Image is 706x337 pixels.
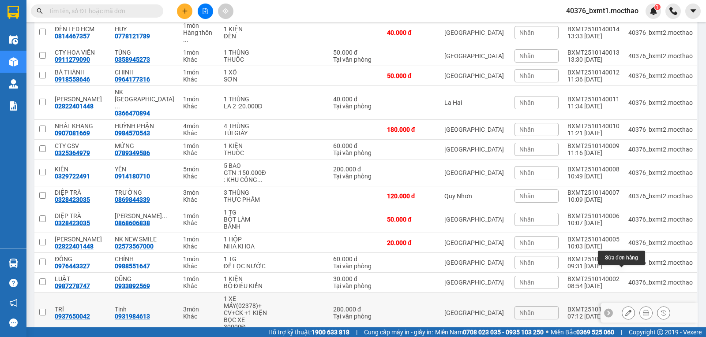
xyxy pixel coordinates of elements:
div: MỪNG [115,142,174,149]
span: question-circle [9,279,18,287]
div: 0976443327 [55,263,90,270]
div: 02822401448 [55,103,94,110]
div: NGUYỄN CƯỜNG [115,212,174,219]
div: 1 THÙNG [224,96,267,103]
div: 11:16 [DATE] [567,149,620,156]
div: ĐÔNG [55,256,106,263]
img: warehouse-icon [9,79,18,89]
div: Khác [183,219,215,226]
span: file-add [202,8,208,14]
div: 50.000 đ [387,72,436,79]
div: BXMT2510140011 [567,96,620,103]
div: 20.000 đ [387,239,436,246]
div: 1 món [183,212,215,219]
div: LUẬT [55,275,106,282]
img: logo-vxr [8,6,19,19]
span: ... [162,212,167,219]
div: 02573567000 [115,243,154,250]
div: 1 HỘP [224,236,267,243]
div: TẢN ĐÀ [55,96,106,103]
div: 0325364979 [55,149,90,156]
div: 4 THÙNG [224,122,267,130]
img: warehouse-icon [9,35,18,44]
div: 0931984613 [115,313,150,320]
div: SƠN [224,76,267,83]
div: Khác [183,243,215,250]
span: copyright [657,329,663,335]
img: solution-icon [9,101,18,111]
div: BXMT2510140009 [567,142,620,149]
button: aim [218,4,233,19]
div: 3 món [183,189,215,196]
span: Nhãn [519,99,534,106]
div: BXMT2510140007 [567,189,620,196]
div: TRƯỜNG [115,189,174,196]
div: 40376_bxmt2.mocthao [628,29,693,36]
div: ĐẾ LỌC NƯỚC [224,263,267,270]
div: 1 món [183,142,215,149]
div: 60.000 đ [333,142,378,149]
div: 40376_bxmt2.mocthao [628,146,693,153]
span: Miền Bắc [551,327,614,337]
div: 40376_bxmt2.mocthao [628,216,693,223]
span: Nhãn [519,193,534,200]
div: 40376_bxmt2.mocthao [628,239,693,246]
div: 1 XÔ [224,69,267,76]
div: 40376_bxmt2.mocthao [628,72,693,79]
div: BÁ THÀNH [55,69,106,76]
div: ĐÈN LED HCM [55,26,106,33]
div: 0911279090 [55,56,90,63]
div: 1 THÙNG [224,49,267,56]
div: 40376_bxmt2.mocthao [628,279,693,286]
div: 1 món [183,236,215,243]
div: BXMT2510140002 [567,275,620,282]
div: TÙNG [115,49,174,56]
span: Nhãn [519,52,534,59]
div: 02822401448 [55,243,94,250]
div: [GEOGRAPHIC_DATA] [444,126,506,133]
div: 0937650042 [55,313,90,320]
div: CHINH [115,69,174,76]
div: [GEOGRAPHIC_DATA] [444,29,506,36]
span: Nhãn [519,169,534,176]
div: 40.000 đ [333,96,378,103]
div: BXMT2510140001 [567,306,620,313]
div: [GEOGRAPHIC_DATA] [444,239,506,246]
div: Khác [183,313,215,320]
div: 0984570543 [115,130,150,137]
div: Khác [183,130,215,137]
img: icon-new-feature [650,7,657,15]
div: BXMT2510140006 [567,212,620,219]
div: 120.000 đ [387,193,436,200]
div: DIỆP TRÀ [55,212,106,219]
div: 13:33 [DATE] [567,33,620,40]
div: [GEOGRAPHIC_DATA] [444,52,506,59]
button: file-add [198,4,213,19]
div: DIỆP TRÀ [55,189,106,196]
div: 10:07 [DATE] [567,219,620,226]
span: | [621,327,622,337]
div: NK SÀI GÒN PHÚ YÊN [115,89,174,110]
span: message [9,318,18,327]
span: ... [115,103,120,110]
strong: 0369 525 060 [576,329,614,336]
span: | [356,327,357,337]
div: Sửa đơn hàng [622,306,635,319]
div: [GEOGRAPHIC_DATA] [444,216,506,223]
div: 200.000 đ [333,166,378,173]
div: HUY [115,26,174,33]
div: TRÍ [55,306,106,313]
div: BỘ ĐIỀU KIỂN [224,282,267,289]
div: 60.000 đ [333,256,378,263]
div: 0869844339 [115,196,150,203]
div: 40376_bxmt2.mocthao [628,193,693,200]
span: Hỗ trợ kỹ thuật: [268,327,349,337]
div: 1 món [183,49,215,56]
div: 1 món [183,256,215,263]
span: Nhãn [519,309,534,316]
div: Sửa đơn hàng [598,251,645,265]
div: Khác [183,56,215,63]
div: 1 KIỆN [224,26,267,33]
div: 1 món [183,69,215,76]
div: BXMT2510140010 [567,122,620,130]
